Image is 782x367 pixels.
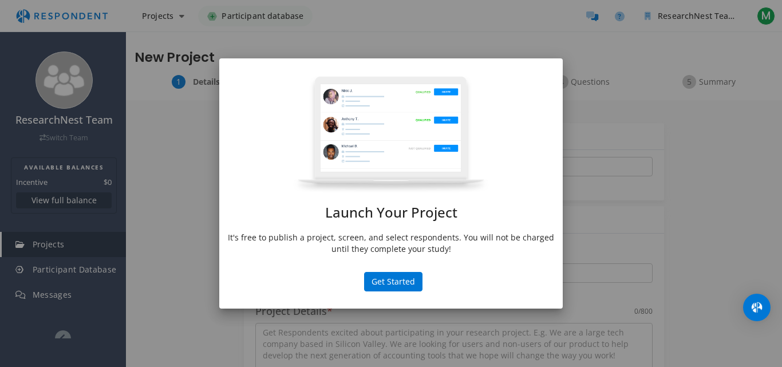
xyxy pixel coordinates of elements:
button: Get Started [364,272,422,291]
h1: Launch Your Project [228,205,554,220]
md-dialog: Launch Your ... [219,58,563,309]
p: It's free to publish a project, screen, and select respondents. You will not be charged until the... [228,232,554,255]
div: Open Intercom Messenger [743,294,771,321]
img: project-modal.png [293,76,489,194]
